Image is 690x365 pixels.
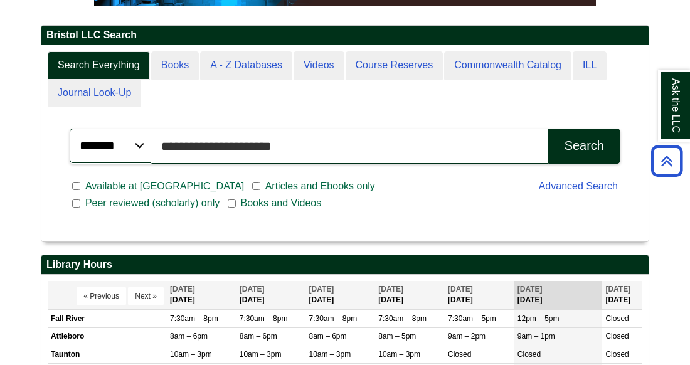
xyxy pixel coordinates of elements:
span: 8am – 6pm [240,332,277,341]
span: Closed [605,350,629,359]
input: Books and Videos [228,198,236,209]
a: Videos [294,51,344,80]
a: Journal Look-Up [48,79,141,107]
span: 9am – 1pm [517,332,555,341]
span: [DATE] [240,285,265,294]
button: « Previous [77,287,126,305]
td: Taunton [48,346,167,363]
span: [DATE] [605,285,630,294]
span: 8am – 6pm [309,332,347,341]
th: [DATE] [375,281,445,309]
span: 9am – 2pm [448,332,486,341]
a: Books [151,51,199,80]
button: Next » [128,287,164,305]
td: Attleboro [48,328,167,346]
td: Fall River [48,310,167,328]
th: [DATE] [445,281,514,309]
button: Search [548,129,620,164]
span: Closed [605,314,629,323]
span: 8am – 5pm [378,332,416,341]
span: 7:30am – 8pm [378,314,427,323]
a: ILL [573,51,607,80]
span: Closed [605,332,629,341]
div: Search [565,139,604,153]
input: Articles and Ebooks only [252,181,260,192]
a: Commonwealth Catalog [444,51,571,80]
span: Articles and Ebooks only [260,179,380,194]
a: Course Reserves [346,51,443,80]
span: Closed [448,350,471,359]
th: [DATE] [306,281,376,309]
h2: Library Hours [41,255,649,275]
span: Available at [GEOGRAPHIC_DATA] [80,179,249,194]
span: 7:30am – 8pm [309,314,358,323]
a: A - Z Databases [200,51,292,80]
a: Search Everything [48,51,150,80]
span: [DATE] [170,285,195,294]
span: 7:30am – 5pm [448,314,496,323]
input: Peer reviewed (scholarly) only [72,198,80,209]
input: Available at [GEOGRAPHIC_DATA] [72,181,80,192]
span: [DATE] [378,285,403,294]
th: [DATE] [602,281,642,309]
span: 7:30am – 8pm [170,314,218,323]
a: Advanced Search [539,181,618,191]
span: 12pm – 5pm [517,314,560,323]
span: 8am – 6pm [170,332,208,341]
span: 10am – 3pm [170,350,212,359]
th: [DATE] [236,281,306,309]
span: 7:30am – 8pm [240,314,288,323]
span: 10am – 3pm [378,350,420,359]
span: Peer reviewed (scholarly) only [80,196,225,211]
span: Books and Videos [236,196,327,211]
h2: Bristol LLC Search [41,26,649,45]
span: Closed [517,350,541,359]
span: [DATE] [517,285,543,294]
th: [DATE] [167,281,236,309]
span: 10am – 3pm [240,350,282,359]
span: [DATE] [448,285,473,294]
th: [DATE] [514,281,603,309]
span: 10am – 3pm [309,350,351,359]
span: [DATE] [309,285,334,294]
a: Back to Top [647,152,687,169]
